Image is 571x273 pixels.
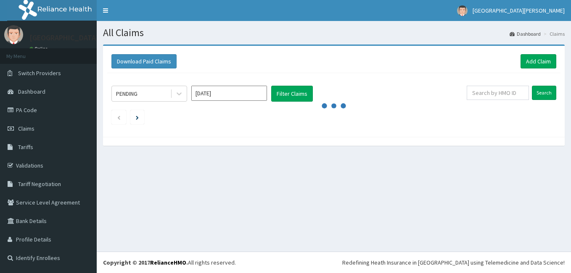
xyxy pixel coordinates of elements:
svg: audio-loading [321,93,346,118]
img: User Image [4,25,23,44]
div: Redefining Heath Insurance in [GEOGRAPHIC_DATA] using Telemedicine and Data Science! [342,258,565,267]
a: RelianceHMO [150,259,186,266]
input: Search [532,86,556,100]
a: Online [29,46,50,52]
span: [GEOGRAPHIC_DATA][PERSON_NAME] [473,7,565,14]
input: Select Month and Year [191,86,267,101]
input: Search by HMO ID [467,86,529,100]
div: PENDING [116,89,137,98]
span: Switch Providers [18,69,61,77]
strong: Copyright © 2017 . [103,259,188,266]
a: Add Claim [521,54,556,68]
span: Claims [18,125,34,132]
a: Next page [136,113,139,121]
h1: All Claims [103,27,565,38]
button: Download Paid Claims [111,54,177,68]
a: Dashboard [510,30,541,37]
span: Tariffs [18,143,33,151]
img: User Image [457,5,468,16]
button: Filter Claims [271,86,313,102]
footer: All rights reserved. [97,252,571,273]
a: Previous page [117,113,121,121]
p: [GEOGRAPHIC_DATA][PERSON_NAME] [29,34,154,42]
span: Dashboard [18,88,45,95]
li: Claims [542,30,565,37]
span: Tariff Negotiation [18,180,61,188]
